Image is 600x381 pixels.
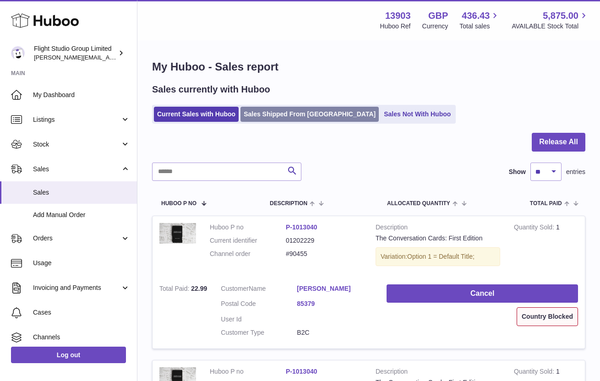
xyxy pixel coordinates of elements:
[459,22,500,31] span: Total sales
[517,307,578,326] div: Country Blocked
[34,44,116,62] div: Flight Studio Group Limited
[286,236,362,245] dd: 01202229
[462,10,490,22] span: 436.43
[428,10,448,22] strong: GBP
[297,328,373,337] dd: B2C
[210,223,286,232] dt: Huboo P no
[33,115,120,124] span: Listings
[532,133,585,152] button: Release All
[221,315,297,324] dt: User Id
[507,216,585,278] td: 1
[221,285,249,292] span: Customer
[34,54,184,61] span: [PERSON_NAME][EMAIL_ADDRESS][DOMAIN_NAME]
[530,201,562,207] span: Total paid
[297,299,373,308] a: 85379
[33,140,120,149] span: Stock
[33,165,120,174] span: Sales
[161,201,196,207] span: Huboo P no
[210,236,286,245] dt: Current identifier
[152,60,585,74] h1: My Huboo - Sales report
[376,247,500,266] div: Variation:
[33,91,130,99] span: My Dashboard
[152,83,270,96] h2: Sales currently with Huboo
[240,107,379,122] a: Sales Shipped From [GEOGRAPHIC_DATA]
[33,283,120,292] span: Invoicing and Payments
[381,107,454,122] a: Sales Not With Huboo
[221,299,297,310] dt: Postal Code
[376,223,500,234] strong: Description
[387,201,450,207] span: ALLOCATED Quantity
[33,333,130,342] span: Channels
[286,368,317,375] a: P-1013040
[33,308,130,317] span: Cases
[407,253,475,260] span: Option 1 = Default Title;
[459,10,500,31] a: 436.43 Total sales
[154,107,239,122] a: Current Sales with Huboo
[543,10,578,22] span: 5,875.00
[33,259,130,267] span: Usage
[509,168,526,176] label: Show
[11,347,126,363] a: Log out
[210,250,286,258] dt: Channel order
[512,22,589,31] span: AVAILABLE Stock Total
[159,285,191,294] strong: Total Paid
[514,223,556,233] strong: Quantity Sold
[221,284,297,295] dt: Name
[422,22,448,31] div: Currency
[270,201,307,207] span: Description
[380,22,411,31] div: Huboo Ref
[33,188,130,197] span: Sales
[191,285,207,292] span: 22.99
[33,211,130,219] span: Add Manual Order
[159,223,196,244] img: DiaryOfACEO-ConvoCards-NoSignature21.jpg
[210,367,286,376] dt: Huboo P no
[514,368,556,377] strong: Quantity Sold
[11,46,25,60] img: natasha@stevenbartlett.com
[566,168,585,176] span: entries
[376,234,500,243] div: The Conversation Cards: First Edition
[286,250,362,258] dd: #90455
[512,10,589,31] a: 5,875.00 AVAILABLE Stock Total
[385,10,411,22] strong: 13903
[286,223,317,231] a: P-1013040
[221,328,297,337] dt: Customer Type
[33,234,120,243] span: Orders
[376,367,500,378] strong: Description
[387,284,578,303] button: Cancel
[297,284,373,293] a: [PERSON_NAME]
